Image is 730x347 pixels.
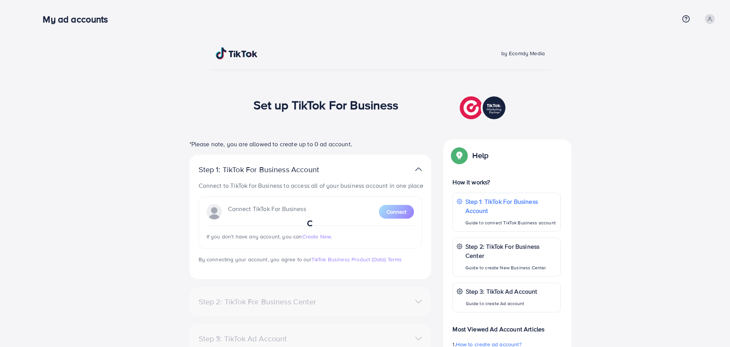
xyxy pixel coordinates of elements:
p: Step 3: TikTok Ad Account [466,287,537,296]
h1: Set up TikTok For Business [253,98,399,112]
span: by Ecomdy Media [501,50,545,57]
p: Step 1: TikTok For Business Account [465,197,557,215]
p: Most Viewed Ad Account Articles [452,318,561,334]
p: Help [472,151,488,160]
img: TikTok [216,47,258,59]
p: Guide to connect TikTok Business account [465,218,557,227]
img: Popup guide [452,149,466,162]
img: TikTok partner [415,164,422,175]
p: *Please note, you are allowed to create up to 0 ad account. [189,139,431,149]
p: How it works? [452,177,561,187]
img: TikTok partner [460,94,507,121]
p: Step 2: TikTok For Business Center [465,242,557,260]
h3: My ad accounts [43,14,114,25]
p: Guide to create Ad account [466,299,537,308]
p: Guide to create New Business Center [465,263,557,272]
p: Step 1: TikTok For Business Account [199,165,343,174]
